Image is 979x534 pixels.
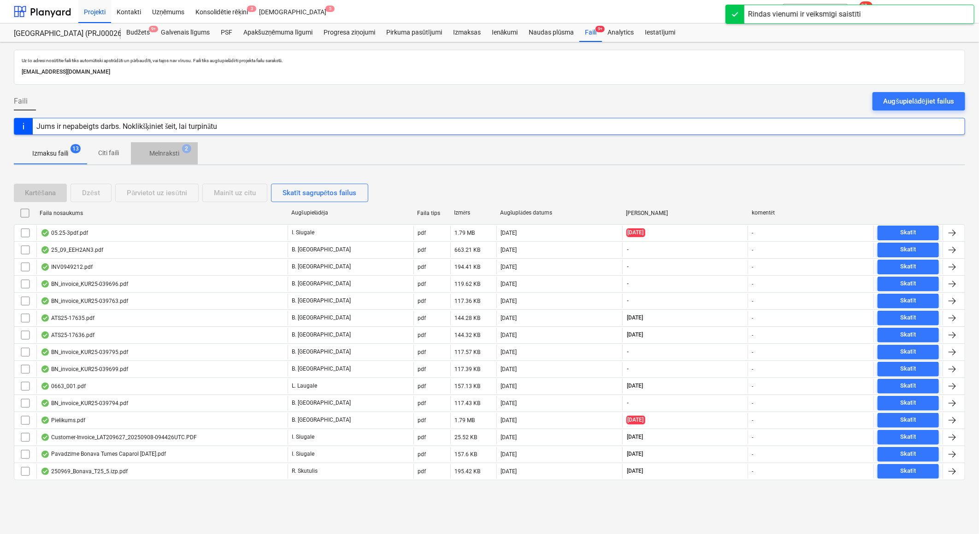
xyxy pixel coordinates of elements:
div: OCR pabeigts [41,383,50,390]
div: komentēt [752,209,870,216]
a: Progresa ziņojumi [318,23,381,42]
div: - [752,451,753,458]
a: Naudas plūsma [524,23,580,42]
span: [DATE] [626,382,644,390]
div: 117.43 KB [454,400,480,406]
div: Apakšuzņēmuma līgumi [238,23,318,42]
p: B. [GEOGRAPHIC_DATA] [292,297,351,305]
button: Skatīt [878,362,939,377]
div: 117.36 KB [454,298,480,304]
a: PSF [215,23,238,42]
div: [DATE] [501,349,517,355]
span: [DATE] [626,228,645,237]
div: 195.42 KB [454,468,480,475]
div: OCR pabeigts [41,331,50,339]
span: - [626,348,630,356]
span: [DATE] [626,467,644,475]
div: Faili [579,23,602,42]
span: 5 [325,6,335,12]
div: - [752,400,753,406]
div: Ienākumi [486,23,524,42]
div: pdf [418,264,426,270]
span: 9+ [596,26,605,32]
div: Skatīt [901,330,916,340]
iframe: Chat Widget [933,490,979,534]
div: BN_invoice_KUR25-039795.pdf [41,348,128,356]
div: 117.39 KB [454,366,480,372]
div: 05.25-3pdf.pdf [41,229,88,237]
span: [DATE] [626,331,644,339]
div: pdf [418,434,426,441]
div: OCR pabeigts [41,280,50,288]
div: OCR pabeigts [41,246,50,254]
p: B. [GEOGRAPHIC_DATA] [292,280,351,288]
span: - [626,280,630,288]
div: pdf [418,247,426,253]
div: OCR pabeigts [41,314,50,322]
div: pdf [418,298,426,304]
button: Skatīt sagrupētos failus [271,184,368,202]
div: Analytics [602,23,639,42]
span: - [626,263,630,271]
button: Skatīt [878,430,939,445]
div: Skatīt [901,279,916,289]
button: Skatīt [878,447,939,462]
div: OCR pabeigts [41,297,50,305]
span: [DATE] [626,433,644,441]
div: ATS25-17635.pdf [41,314,94,322]
div: [DATE] [501,247,517,253]
p: B. [GEOGRAPHIC_DATA] [292,314,351,322]
div: BN_invoice_KUR25-039696.pdf [41,280,128,288]
div: pdf [418,451,426,458]
div: OCR pabeigts [41,434,50,441]
div: pdf [418,315,426,321]
button: Skatīt [878,396,939,411]
span: - [626,399,630,407]
div: Pielikums.pdf [41,417,85,424]
div: Skatīt [901,347,916,357]
div: [PERSON_NAME] [626,210,744,216]
div: - [752,366,753,372]
div: [DATE] [501,383,517,389]
a: Iestatījumi [639,23,681,42]
div: pdf [418,468,426,475]
div: Skatīt sagrupētos failus [283,187,357,199]
div: pdf [418,349,426,355]
div: OCR pabeigts [41,400,50,407]
div: 157.13 KB [454,383,480,389]
div: pdf [418,332,426,338]
p: I. Siugale [292,229,314,237]
span: [DATE] [626,450,644,458]
div: 144.28 KB [454,315,480,321]
button: Skatīt [878,311,939,325]
div: [DATE] [501,417,517,424]
div: 194.41 KB [454,264,480,270]
button: Skatīt [878,379,939,394]
p: B. [GEOGRAPHIC_DATA] [292,263,351,271]
button: Skatīt [878,277,939,291]
span: 2 [182,144,191,153]
div: 117.57 KB [454,349,480,355]
p: B. [GEOGRAPHIC_DATA] [292,365,351,373]
div: [DATE] [501,281,517,287]
span: - [626,297,630,305]
div: Galvenais līgums [155,23,215,42]
div: 663.21 KB [454,247,480,253]
div: Faila tips [417,210,447,216]
div: 25.52 KB [454,434,477,441]
div: 0663_001.pdf [41,383,86,390]
p: [EMAIL_ADDRESS][DOMAIN_NAME] [22,67,957,77]
div: [DATE] [501,332,517,338]
div: Pavadzīme Bonava Tumes Caparol [DATE].pdf [41,451,166,458]
div: [GEOGRAPHIC_DATA] (PRJ0002627, K-1 un K-2(2.kārta) 2601960 [14,29,110,39]
button: Skatīt [878,226,939,240]
span: [DATE] [626,314,644,322]
div: - [752,468,753,475]
div: pdf [418,366,426,372]
div: Skatīt [901,244,916,255]
div: pdf [418,281,426,287]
